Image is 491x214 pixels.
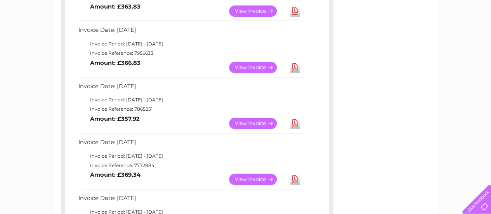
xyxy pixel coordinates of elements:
[229,174,286,185] a: View
[76,137,304,151] td: Invoice Date: [DATE]
[229,62,286,73] a: View
[423,33,435,39] a: Blog
[17,20,57,44] img: logo.png
[290,5,300,17] a: Download
[229,5,286,17] a: View
[90,171,141,178] b: Amount: £369.34
[90,115,140,122] b: Amount: £357.92
[345,4,398,14] a: 0333 014 3131
[76,25,304,39] td: Invoice Date: [DATE]
[290,118,300,129] a: Download
[76,81,304,96] td: Invoice Date: [DATE]
[396,33,419,39] a: Telecoms
[290,174,300,185] a: Download
[374,33,391,39] a: Energy
[76,161,304,170] td: Invoice Reference: 7772884
[229,118,286,129] a: View
[76,95,304,104] td: Invoice Period: [DATE] - [DATE]
[465,33,484,39] a: Log out
[439,33,458,39] a: Contact
[76,49,304,58] td: Invoice Reference: 7956633
[76,104,304,114] td: Invoice Reference: 7865251
[76,193,304,207] td: Invoice Date: [DATE]
[90,59,141,66] b: Amount: £366.83
[76,39,304,49] td: Invoice Period: [DATE] - [DATE]
[62,4,429,38] div: Clear Business is a trading name of Verastar Limited (registered in [GEOGRAPHIC_DATA] No. 3667643...
[76,151,304,161] td: Invoice Period: [DATE] - [DATE]
[290,62,300,73] a: Download
[90,3,141,10] b: Amount: £363.83
[354,33,369,39] a: Water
